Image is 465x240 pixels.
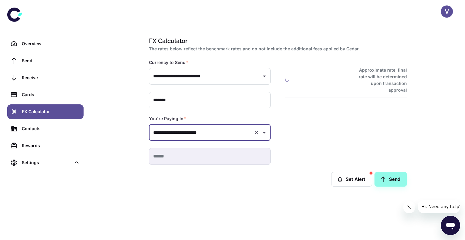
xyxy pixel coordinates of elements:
button: Open [260,72,269,80]
a: Send [374,172,407,187]
a: Rewards [7,138,84,153]
a: Contacts [7,121,84,136]
div: Settings [7,155,84,170]
button: Clear [252,128,261,137]
button: V [441,5,453,18]
div: Overview [22,40,80,47]
div: Send [22,57,80,64]
span: Hi. Need any help? [4,4,44,9]
a: FX Calculator [7,104,84,119]
h6: Approximate rate, final rate will be determined upon transaction approval [352,67,407,93]
iframe: Message from company [418,200,460,213]
button: Open [260,128,269,137]
div: Rewards [22,142,80,149]
div: FX Calculator [22,108,80,115]
div: Receive [22,74,80,81]
div: Contacts [22,125,80,132]
a: Cards [7,87,84,102]
a: Overview [7,36,84,51]
iframe: Close message [403,201,415,213]
label: Currency to Send [149,59,189,66]
h1: FX Calculator [149,36,404,46]
label: You're Paying In [149,116,186,122]
div: Cards [22,91,80,98]
a: Send [7,53,84,68]
iframe: Button to launch messaging window [441,216,460,235]
div: Settings [22,159,71,166]
button: Set Alert [331,172,372,187]
a: Receive [7,70,84,85]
